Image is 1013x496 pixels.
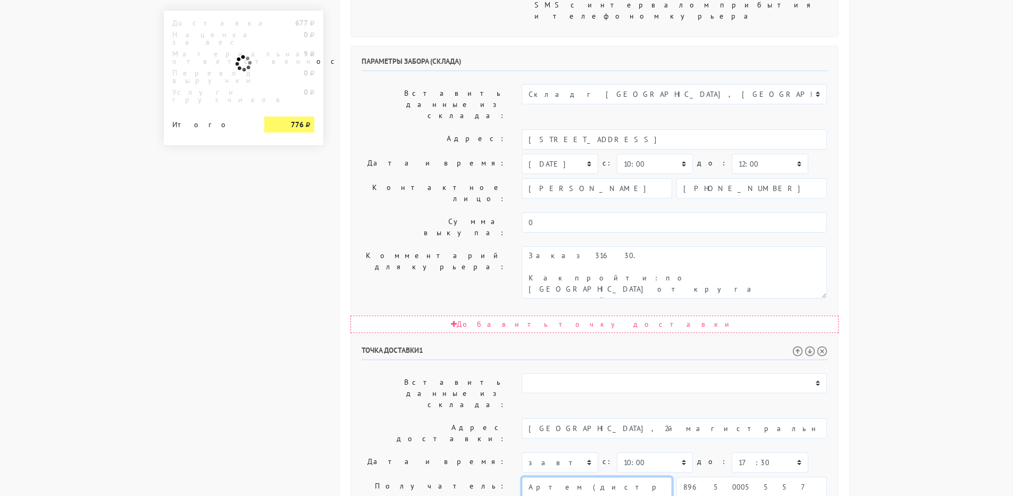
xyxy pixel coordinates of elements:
[354,84,514,125] label: Вставить данные из склада:
[354,373,514,414] label: Вставить данные из склада:
[164,88,257,103] div: Услуги грузчиков
[354,129,514,150] label: Адрес:
[522,178,672,199] input: Имя
[164,19,257,27] div: Доставка
[354,246,514,299] label: Комментарий для курьера:
[362,346,827,360] h6: Точка доставки
[354,452,514,473] label: Дата и время:
[602,452,613,471] label: c:
[354,178,514,208] label: Контактное лицо:
[291,120,304,129] strong: 776
[602,154,613,172] label: c:
[295,18,308,28] strong: 677
[234,54,253,73] img: ajax-loader.gif
[164,50,257,65] div: Материальная ответственность
[676,178,827,199] input: Телефон
[172,117,249,128] div: Итого
[419,345,423,355] span: 1
[164,31,257,46] div: Наценка за вес
[354,154,514,174] label: Дата и время:
[350,316,839,333] div: Добавить точку доставки
[164,69,257,84] div: Перевод выручки
[354,418,514,448] label: Адрес доставки:
[697,154,727,172] label: до:
[362,57,827,71] h6: Параметры забора (склада)
[522,246,827,299] textarea: Как пройти: по [GEOGRAPHIC_DATA] от круга второй поворот во двор. Серые ворота с калиткой между а...
[697,452,727,471] label: до:
[354,212,514,242] label: Сумма выкупа:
